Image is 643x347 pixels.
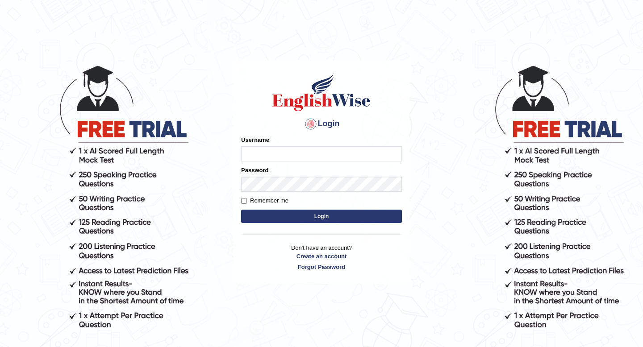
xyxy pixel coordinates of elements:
button: Login [241,210,402,223]
p: Don't have an account? [241,244,402,271]
label: Password [241,166,268,174]
a: Create an account [241,252,402,260]
a: Forgot Password [241,263,402,271]
label: Remember me [241,196,288,205]
input: Remember me [241,198,247,204]
img: Logo of English Wise sign in for intelligent practice with AI [271,72,372,112]
label: Username [241,136,269,144]
h4: Login [241,117,402,131]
